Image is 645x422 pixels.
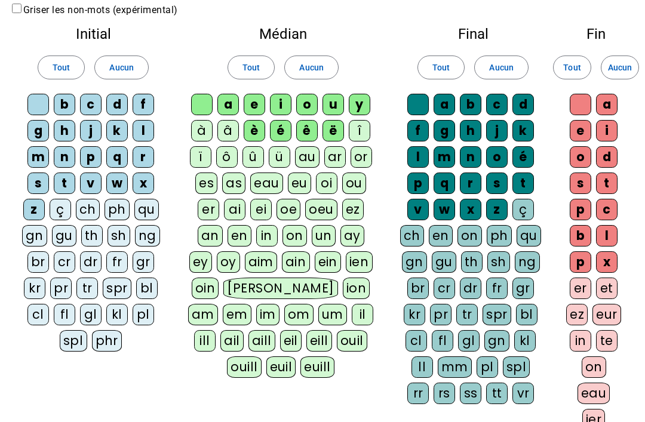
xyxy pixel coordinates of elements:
div: s [570,173,591,194]
div: euill [300,356,334,378]
div: gn [402,251,427,273]
div: aill [248,330,275,352]
div: um [318,304,347,325]
div: kr [24,278,45,299]
button: Tout [417,56,465,79]
div: gu [432,251,456,273]
div: û [242,146,264,168]
div: tt [486,383,508,404]
div: ü [269,146,290,168]
div: oin [192,278,219,299]
div: p [570,199,591,220]
span: Aucun [608,60,632,75]
div: oe [277,199,300,220]
div: g [27,120,49,141]
div: ouil [337,330,367,352]
div: [PERSON_NAME] [223,278,337,299]
div: om [284,304,314,325]
div: eur [592,304,621,325]
div: ë [322,120,344,141]
div: t [54,173,75,194]
div: m [434,146,455,168]
div: t [596,173,618,194]
div: an [198,225,223,247]
div: ng [135,225,160,247]
div: ç [50,199,71,220]
div: sh [487,251,510,273]
div: br [27,251,49,273]
div: in [570,330,591,352]
div: er [570,278,591,299]
div: p [407,173,429,194]
div: as [222,173,245,194]
div: ç [512,199,534,220]
div: è [244,120,265,141]
div: v [407,199,429,220]
div: eill [306,330,332,352]
div: gr [133,251,154,273]
div: y [349,94,370,115]
div: i [596,120,618,141]
div: dr [80,251,102,273]
div: pl [133,304,154,325]
div: sh [107,225,130,247]
div: ll [411,356,433,378]
div: et [596,278,618,299]
button: Aucun [474,56,528,79]
div: k [106,120,128,141]
div: on [582,356,606,378]
div: b [460,94,481,115]
div: ng [515,251,540,273]
div: mm [438,356,472,378]
div: en [429,225,453,247]
div: eu [288,173,311,194]
div: ein [315,251,342,273]
div: h [460,120,481,141]
div: rr [407,383,429,404]
div: gn [484,330,509,352]
div: qu [517,225,541,247]
div: ê [296,120,318,141]
div: s [486,173,508,194]
span: Tout [432,60,450,75]
div: q [434,173,455,194]
div: gu [52,225,76,247]
div: î [349,120,370,141]
span: Aucun [109,60,133,75]
span: Tout [563,60,580,75]
div: euil [266,356,296,378]
div: à [191,120,213,141]
div: ou [342,173,366,194]
h2: Final [399,27,547,41]
div: p [80,146,102,168]
div: bl [516,304,537,325]
div: qu [134,199,159,220]
div: é [270,120,291,141]
div: gr [512,278,534,299]
div: ï [190,146,211,168]
div: tr [76,278,98,299]
div: c [596,199,618,220]
div: on [282,225,307,247]
div: p [570,251,591,273]
div: l [133,120,154,141]
div: au [295,146,320,168]
h2: Fin [566,27,626,41]
div: phr [92,330,122,352]
div: e [570,120,591,141]
div: br [407,278,429,299]
div: l [407,146,429,168]
div: ay [340,225,364,247]
div: t [512,173,534,194]
div: m [27,146,49,168]
div: eau [578,383,610,404]
button: Tout [38,56,85,79]
div: r [133,146,154,168]
div: o [570,146,591,168]
button: Tout [553,56,591,79]
div: b [570,225,591,247]
span: Aucun [299,60,323,75]
div: u [322,94,344,115]
div: é [512,146,534,168]
button: Tout [228,56,275,79]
